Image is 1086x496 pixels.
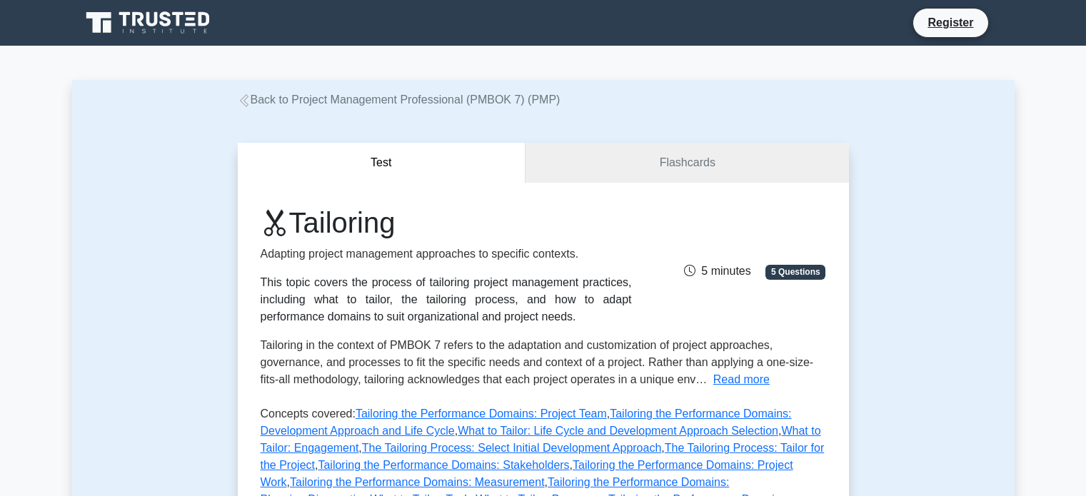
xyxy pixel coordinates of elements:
[261,246,632,263] p: Adapting project management approaches to specific contexts.
[238,143,526,183] button: Test
[458,425,778,437] a: What to Tailor: Life Cycle and Development Approach Selection
[290,476,545,488] a: Tailoring the Performance Domains: Measurement
[919,14,982,31] a: Register
[684,265,750,277] span: 5 minutes
[356,408,607,420] a: Tailoring the Performance Domains: Project Team
[713,371,770,388] button: Read more
[765,265,825,279] span: 5 Questions
[238,93,560,106] a: Back to Project Management Professional (PMBOK 7) (PMP)
[261,425,821,454] a: What to Tailor: Engagement
[261,206,632,240] h1: Tailoring
[526,143,848,183] a: Flashcards
[318,459,569,471] a: Tailoring the Performance Domains: Stakeholders
[261,339,814,385] span: Tailoring in the context of PMBOK 7 refers to the adaptation and customization of project approac...
[261,274,632,325] div: This topic covers the process of tailoring project management practices, including what to tailor...
[261,459,793,488] a: Tailoring the Performance Domains: Project Work
[362,442,661,454] a: The Tailoring Process: Select Initial Development Approach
